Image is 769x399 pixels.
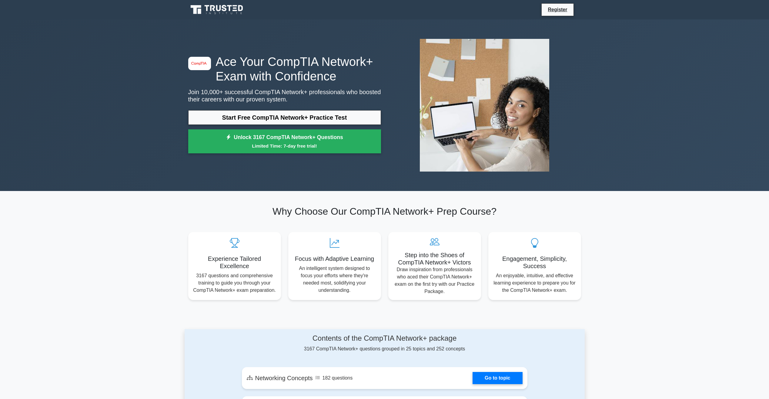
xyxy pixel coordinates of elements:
[193,255,276,270] h5: Experience Tailored Excellence
[188,54,381,84] h1: Ace Your CompTIA Network+ Exam with Confidence
[188,129,381,154] a: Unlock 3167 CompTIA Network+ QuestionsLimited Time: 7-day free trial!
[188,206,581,217] h2: Why Choose Our CompTIA Network+ Prep Course?
[188,88,381,103] p: Join 10,000+ successful CompTIA Network+ professionals who boosted their careers with our proven ...
[196,142,373,149] small: Limited Time: 7-day free trial!
[242,334,527,343] h4: Contents of the CompTIA Network+ package
[393,251,476,266] h5: Step into the Shoes of CompTIA Network+ Victors
[188,110,381,125] a: Start Free CompTIA Network+ Practice Test
[242,334,527,353] div: 3167 CompTIA Network+ questions grouped in 25 topics and 252 concepts
[544,6,571,13] a: Register
[473,372,522,384] a: Go to topic
[193,272,276,294] p: 3167 questions and comprehensive training to guide you through your CompTIA Network+ exam prepara...
[493,272,576,294] p: An enjoyable, intuitive, and effective learning experience to prepare you for the CompTIA Network...
[293,265,376,294] p: An intelligent system designed to focus your efforts where they're needed most, solidifying your ...
[493,255,576,270] h5: Engagement, Simplicity, Success
[293,255,376,262] h5: Focus with Adaptive Learning
[393,266,476,295] p: Draw inspiration from professionals who aced their CompTIA Network+ exam on the first try with ou...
